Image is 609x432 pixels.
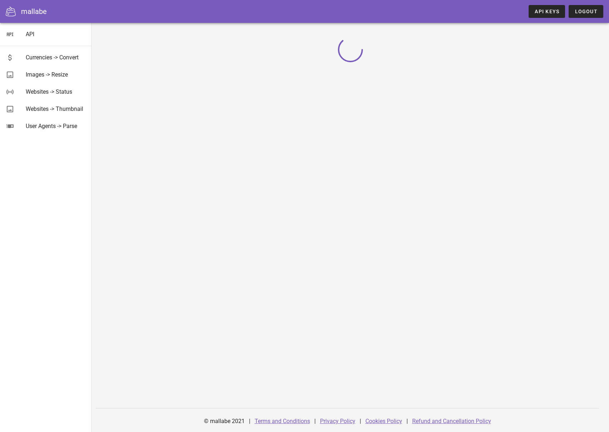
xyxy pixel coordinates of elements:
[255,418,310,424] a: Terms and Conditions
[249,413,250,430] div: |
[26,54,86,61] div: Currencies -> Convert
[360,413,361,430] div: |
[365,418,402,424] a: Cookies Policy
[26,31,86,38] div: API
[320,418,355,424] a: Privacy Policy
[574,9,598,14] span: Logout
[26,105,86,112] div: Websites -> Thumbnail
[21,6,47,17] div: mallabe
[569,5,603,18] button: Logout
[406,413,408,430] div: |
[26,123,86,129] div: User Agents -> Parse
[26,88,86,95] div: Websites -> Status
[412,418,491,424] a: Refund and Cancellation Policy
[534,9,559,14] span: API Keys
[200,413,249,430] div: © mallabe 2021
[529,5,565,18] a: API Keys
[314,413,316,430] div: |
[26,71,86,78] div: Images -> Resize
